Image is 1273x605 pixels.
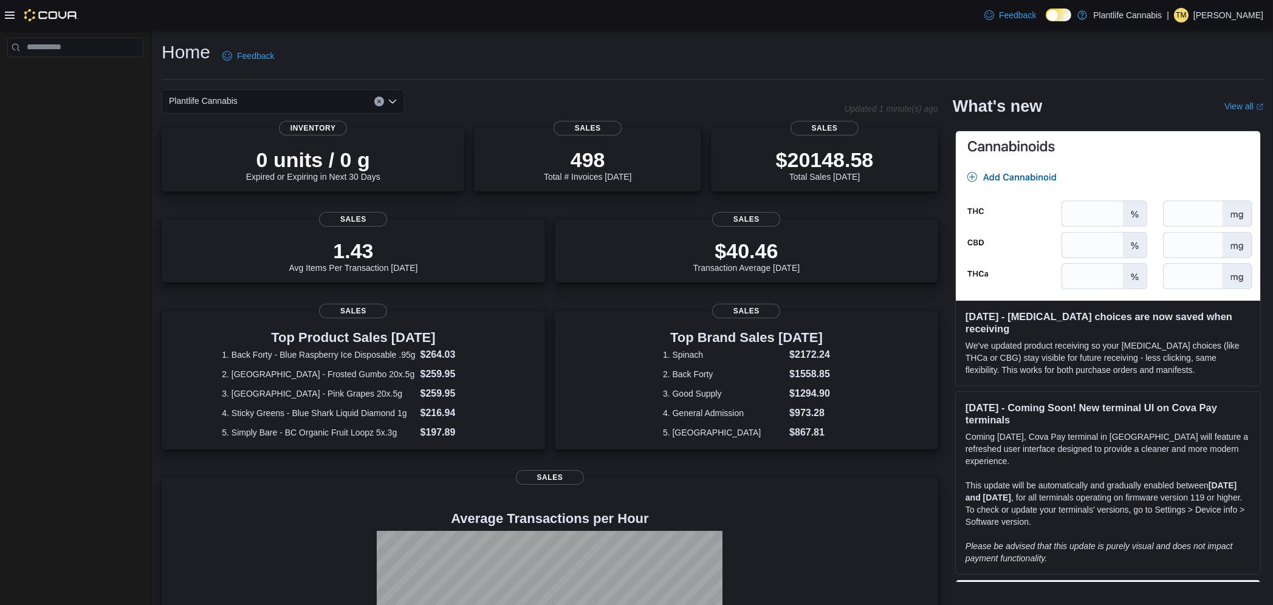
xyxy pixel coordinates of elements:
[789,406,830,420] dd: $973.28
[663,388,784,400] dt: 3. Good Supply
[712,212,780,227] span: Sales
[319,212,387,227] span: Sales
[1046,9,1071,21] input: Dark Mode
[162,40,210,64] h1: Home
[289,239,418,273] div: Avg Items Per Transaction [DATE]
[966,431,1251,467] p: Coming [DATE], Cova Pay terminal in [GEOGRAPHIC_DATA] will feature a refreshed user interface des...
[222,368,415,380] dt: 2. [GEOGRAPHIC_DATA] - Frosted Gumbo 20x.5g
[169,94,238,108] span: Plantlife Cannabis
[966,402,1251,426] h3: [DATE] - Coming Soon! New terminal UI on Cova Pay terminals
[222,388,415,400] dt: 3. [GEOGRAPHIC_DATA] - Pink Grapes 20x.5g
[789,425,830,440] dd: $867.81
[845,104,938,114] p: Updated 1 minute(s) ago
[420,386,485,401] dd: $259.95
[420,347,485,362] dd: $264.03
[776,148,874,172] p: $20148.58
[693,239,800,273] div: Transaction Average [DATE]
[1176,8,1186,22] span: TM
[246,148,380,172] p: 0 units / 0 g
[222,349,415,361] dt: 1. Back Forty - Blue Raspberry Ice Disposable .95g
[663,330,830,345] h3: Top Brand Sales [DATE]
[1174,8,1189,22] div: Thomas McCreath
[791,121,859,135] span: Sales
[953,97,1042,116] h2: What's new
[420,406,485,420] dd: $216.94
[420,367,485,381] dd: $259.95
[374,97,384,106] button: Clear input
[776,148,874,182] div: Total Sales [DATE]
[712,304,780,318] span: Sales
[693,239,800,263] p: $40.46
[663,349,784,361] dt: 1. Spinach
[319,304,387,318] span: Sales
[1193,8,1263,22] p: [PERSON_NAME]
[663,368,784,380] dt: 2. Back Forty
[246,148,380,182] div: Expired or Expiring in Next 30 Days
[7,60,143,89] nav: Complex example
[388,97,397,106] button: Open list of options
[980,3,1041,27] a: Feedback
[237,50,274,62] span: Feedback
[420,425,485,440] dd: $197.89
[789,367,830,381] dd: $1558.85
[554,121,622,135] span: Sales
[544,148,631,182] div: Total # Invoices [DATE]
[279,121,347,135] span: Inventory
[1046,21,1046,22] span: Dark Mode
[171,511,928,526] h4: Average Transactions per Hour
[1093,8,1162,22] p: Plantlife Cannabis
[966,310,1251,335] h3: [DATE] - [MEDICAL_DATA] choices are now saved when receiving
[24,9,78,21] img: Cova
[789,386,830,401] dd: $1294.90
[516,470,584,485] span: Sales
[966,479,1251,528] p: This update will be automatically and gradually enabled between , for all terminals operating on ...
[1167,8,1169,22] p: |
[789,347,830,362] dd: $2172.24
[222,407,415,419] dt: 4. Sticky Greens - Blue Shark Liquid Diamond 1g
[544,148,631,172] p: 498
[999,9,1036,21] span: Feedback
[222,330,484,345] h3: Top Product Sales [DATE]
[966,541,1233,563] em: Please be advised that this update is purely visual and does not impact payment functionality.
[289,239,418,263] p: 1.43
[1224,101,1263,111] a: View allExternal link
[966,340,1251,376] p: We've updated product receiving so your [MEDICAL_DATA] choices (like THCa or CBG) stay visible fo...
[218,44,279,68] a: Feedback
[663,426,784,439] dt: 5. [GEOGRAPHIC_DATA]
[222,426,415,439] dt: 5. Simply Bare - BC Organic Fruit Loopz 5x.3g
[1256,103,1263,111] svg: External link
[663,407,784,419] dt: 4. General Admission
